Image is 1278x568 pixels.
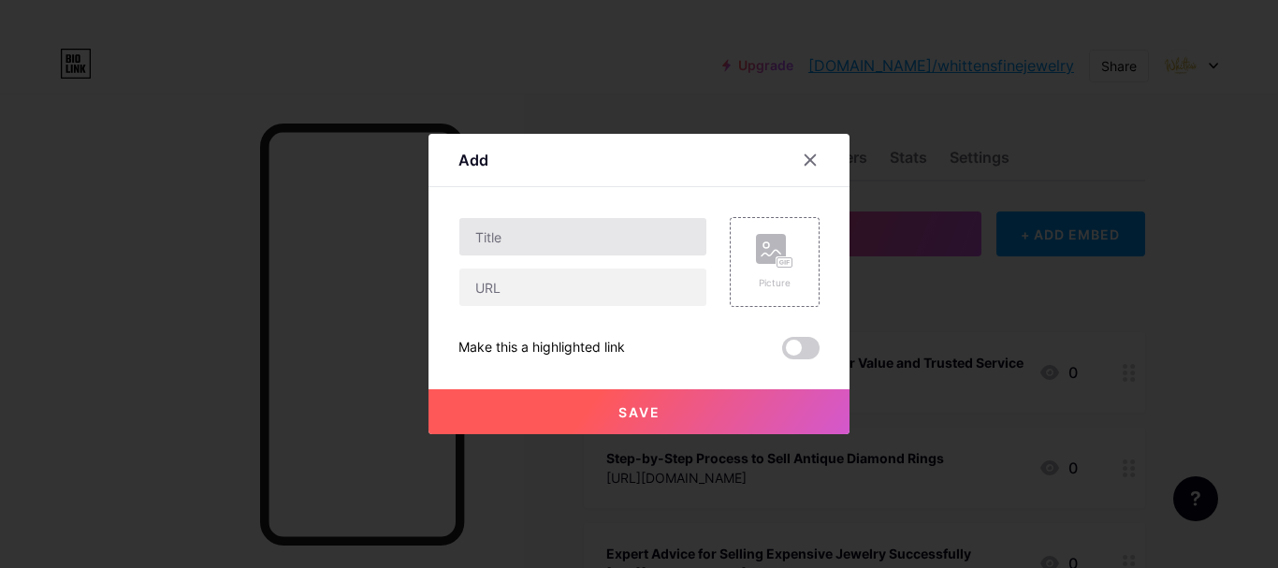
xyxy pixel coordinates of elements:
[459,218,706,255] input: Title
[459,269,706,306] input: URL
[428,389,850,434] button: Save
[458,337,625,359] div: Make this a highlighted link
[756,276,793,290] div: Picture
[458,149,488,171] div: Add
[618,404,661,420] span: Save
